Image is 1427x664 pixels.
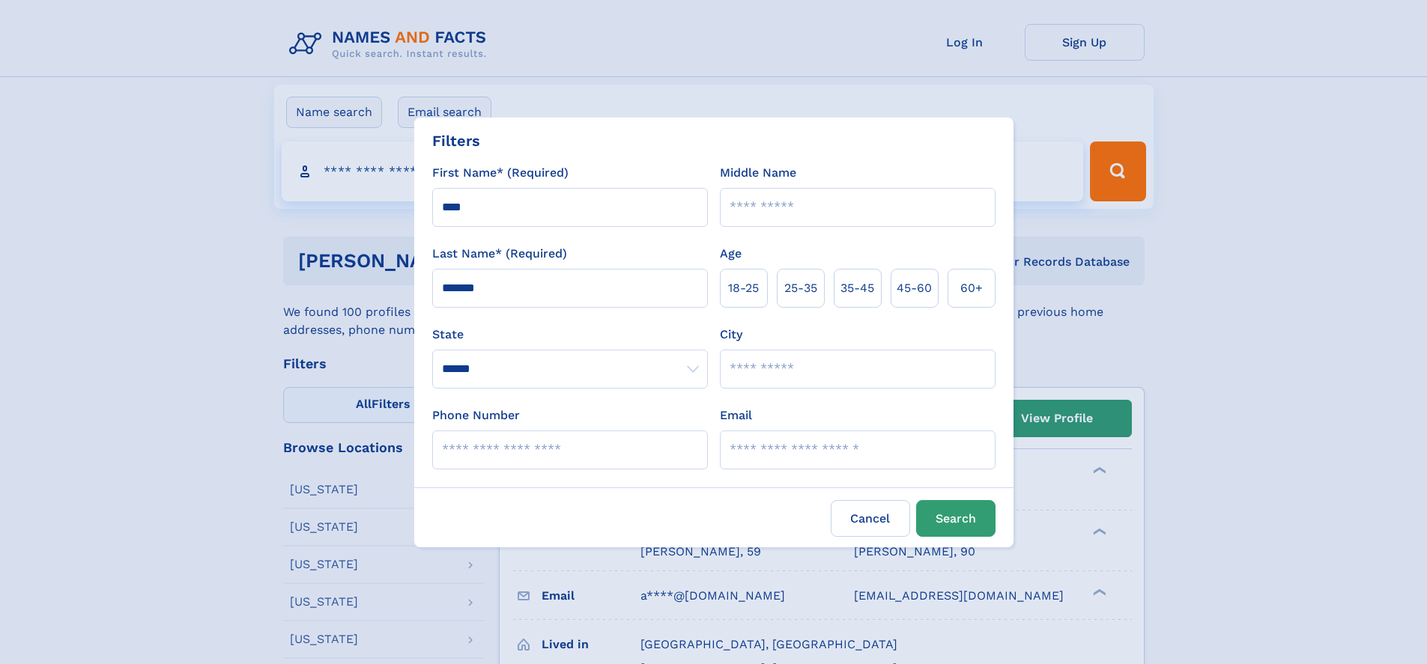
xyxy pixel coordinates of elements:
label: Middle Name [720,164,796,182]
div: Filters [432,130,480,152]
label: Last Name* (Required) [432,245,567,263]
span: 35‑45 [840,279,874,297]
span: 18‑25 [728,279,759,297]
span: 45‑60 [897,279,932,297]
label: First Name* (Required) [432,164,569,182]
label: Age [720,245,742,263]
span: 60+ [960,279,983,297]
label: Cancel [831,500,910,537]
label: Email [720,406,752,424]
span: 25‑35 [784,279,817,297]
label: Phone Number [432,406,520,424]
label: City [720,326,742,344]
label: State [432,326,708,344]
button: Search [916,500,996,537]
